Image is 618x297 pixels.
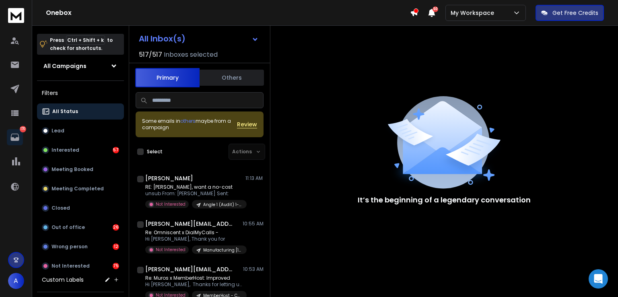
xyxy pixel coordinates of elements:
button: Review [237,120,257,128]
p: My Workspace [451,9,497,17]
button: Out of office26 [37,219,124,235]
p: Press to check for shortcuts. [50,36,113,52]
div: Some emails in maybe from a campaign [142,118,237,131]
p: 10:53 AM [243,266,264,272]
p: Re: Muros x MemberHost: Improved [145,275,242,281]
h3: Custom Labels [42,276,84,284]
p: All Status [52,108,78,115]
button: All Status [37,103,124,120]
h1: [PERSON_NAME] [145,174,193,182]
a: 170 [7,129,23,145]
h1: All Campaigns [43,62,87,70]
h1: [PERSON_NAME][EMAIL_ADDRESS][DOMAIN_NAME] [145,220,234,228]
button: Interested57 [37,142,124,158]
button: A [8,273,24,289]
button: Wrong person12 [37,239,124,255]
div: Open Intercom Messenger [589,269,608,289]
button: Lead [37,123,124,139]
p: 10:55 AM [243,221,264,227]
p: Hi [PERSON_NAME], Thanks for letting us [145,281,242,288]
label: Select [147,148,163,155]
p: Wrong person [51,243,88,250]
p: Not Interested [156,201,185,207]
p: 11:13 AM [245,175,264,181]
p: unsub From: [PERSON_NAME] Sent: [145,190,242,197]
div: 57 [113,147,119,153]
button: Others [200,69,264,87]
div: 75 [113,263,119,269]
h1: All Inbox(s) [139,35,185,43]
p: Meeting Booked [51,166,93,173]
button: Primary [135,68,200,87]
div: 26 [113,224,119,231]
button: Meeting Completed [37,181,124,197]
span: 50 [433,6,438,12]
p: Get Free Credits [552,9,598,17]
p: Closed [51,205,70,211]
p: Interested [51,147,79,153]
span: others [180,118,196,124]
p: RE: [PERSON_NAME], want a no-cost [145,184,242,190]
p: Lead [51,128,64,134]
p: Meeting Completed [51,186,104,192]
p: Re: Omniscent x DialMyCalls - [145,229,242,236]
button: All Campaigns [37,58,124,74]
div: 12 [113,243,119,250]
img: logo [8,8,24,23]
p: Angle 1 (Audit) 1-10 EU [203,202,242,208]
h1: Onebox [46,8,410,18]
h1: [PERSON_NAME][EMAIL_ADDRESS][DOMAIN_NAME] [145,265,234,273]
p: 170 [20,126,26,132]
p: Manufacturing [1-10] [GEOGRAPHIC_DATA] [203,247,242,253]
p: Hi [PERSON_NAME], Thank you for [145,236,242,242]
p: It’s the beginning of a legendary conversation [358,194,531,206]
button: Not Interested75 [37,258,124,274]
span: 517 / 517 [139,50,162,60]
p: Not Interested [51,263,90,269]
h3: Filters [37,87,124,99]
button: Meeting Booked [37,161,124,177]
button: Closed [37,200,124,216]
p: Not Interested [156,247,185,253]
button: Get Free Credits [536,5,604,21]
p: Out of office [51,224,85,231]
h3: Inboxes selected [164,50,218,60]
span: Ctrl + Shift + k [66,35,105,45]
button: All Inbox(s) [132,31,265,47]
